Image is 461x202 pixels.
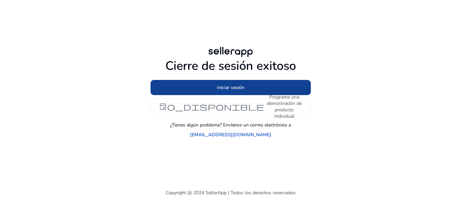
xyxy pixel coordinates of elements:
[151,80,311,95] button: Iniciar sesión
[159,102,264,111] font: evento_disponible
[151,98,311,115] button: evento_disponiblePrograme una demostración de producto individual
[217,84,244,91] font: Iniciar sesión
[165,58,296,74] font: Cierre de sesión exitoso
[170,122,291,128] font: ¿Tienes algún problema? Envíanos un correo electrónico a
[190,132,271,138] font: [EMAIL_ADDRESS][DOMAIN_NAME]
[267,94,302,119] font: Programe una demostración de producto individual
[190,131,271,138] a: [EMAIL_ADDRESS][DOMAIN_NAME]
[166,190,296,196] font: Copyright @ 2024 SellerApp | Todos los derechos reservados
